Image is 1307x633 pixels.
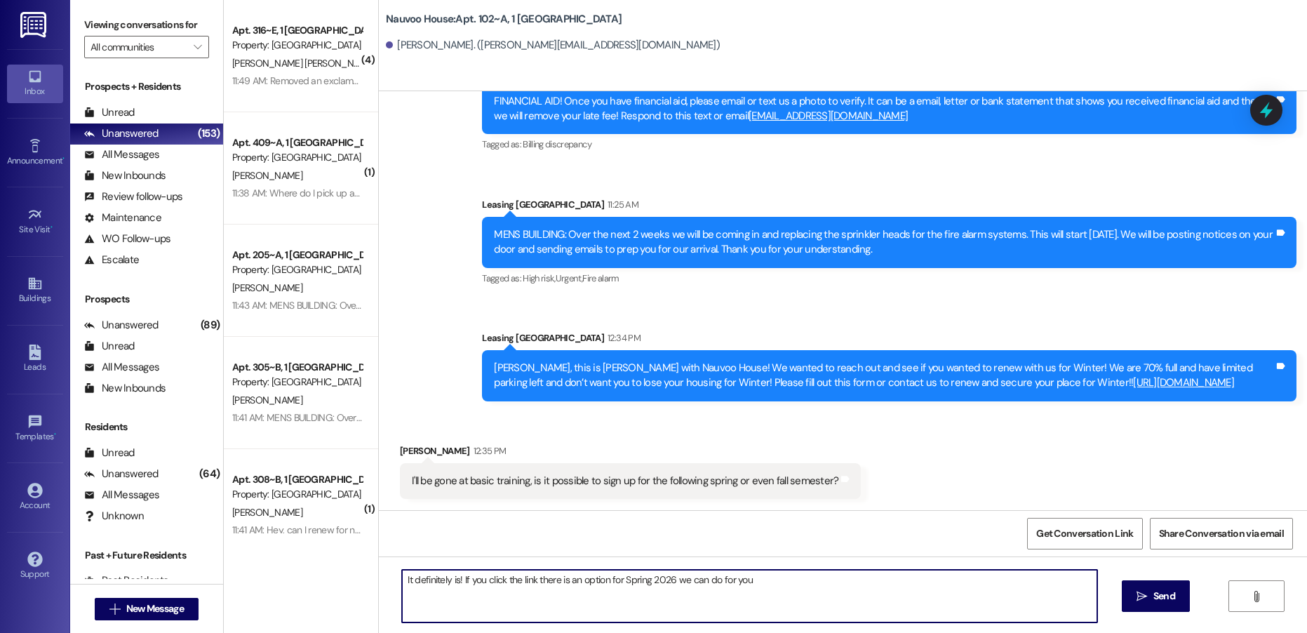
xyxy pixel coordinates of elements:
div: Unanswered [84,318,159,333]
span: • [54,429,56,439]
div: Property: [GEOGRAPHIC_DATA] [232,375,362,389]
div: 11:25 AM [604,197,638,212]
div: Unread [84,446,135,460]
span: [PERSON_NAME] [232,169,302,182]
span: • [51,222,53,232]
div: Prospects + Residents [70,79,223,94]
i:  [1137,591,1147,602]
div: Leasing [GEOGRAPHIC_DATA] [482,197,1296,217]
span: [PERSON_NAME] [232,506,302,519]
a: Site Visit • [7,203,63,241]
span: Urgent , [556,272,582,284]
div: Apt. 316~E, 1 [GEOGRAPHIC_DATA] [232,23,362,38]
div: New Inbounds [84,168,166,183]
div: Apt. 409~A, 1 [GEOGRAPHIC_DATA] [232,135,362,150]
button: New Message [95,598,199,620]
div: (89) [197,314,223,336]
div: Property: [GEOGRAPHIC_DATA] [232,262,362,277]
div: (64) [196,463,223,485]
div: Review follow-ups [84,189,182,204]
div: Unread [84,105,135,120]
a: Account [7,479,63,517]
div: Escalate [84,253,139,267]
div: MENS BUILDING: Over the next 2 weeks we will be coming in and replacing the sprinkler heads for t... [494,227,1274,258]
b: Nauvoo House: Apt. 102~A, 1 [GEOGRAPHIC_DATA] [386,12,622,27]
div: Apt. 305~B, 1 [GEOGRAPHIC_DATA] [232,360,362,375]
div: Tagged as: [482,134,1296,154]
div: All Messages [84,147,159,162]
div: Residents [70,420,223,434]
div: Property: [GEOGRAPHIC_DATA] [232,150,362,165]
div: (153) [194,123,223,145]
div: New Inbounds [84,381,166,396]
span: [PERSON_NAME] [232,281,302,294]
a: Inbox [7,65,63,102]
input: All communities [91,36,187,58]
label: Viewing conversations for [84,14,209,36]
a: Support [7,547,63,585]
div: FINANCIAL AID! Once you have financial aid, please email or text us a photo to verify. It can be ... [494,94,1274,124]
div: Past + Future Residents [70,548,223,563]
span: High risk , [523,272,556,284]
div: Apt. 205~A, 1 [GEOGRAPHIC_DATA] [232,248,362,262]
span: Send [1153,589,1175,604]
i:  [1251,591,1261,602]
div: WO Follow-ups [84,232,170,246]
div: Property: [GEOGRAPHIC_DATA] [232,487,362,502]
img: ResiDesk Logo [20,12,49,38]
div: Prospects [70,292,223,307]
i:  [109,604,120,615]
textarea: It definitely is! If you click the link there is an option for Spring 2026 we can do for you [402,570,1097,622]
div: All Messages [84,360,159,375]
div: 11:41 AM: Hey, can I renew for next semester? [232,524,413,536]
div: Unanswered [84,467,159,481]
div: 11:38 AM: Where do I pick up a parking pass? [232,187,413,199]
div: Maintenance [84,211,161,225]
i:  [194,41,201,53]
span: • [62,154,65,164]
span: New Message [126,601,184,616]
div: Property: [GEOGRAPHIC_DATA] [232,38,362,53]
div: [PERSON_NAME], this is [PERSON_NAME] with Nauvoo House! We wanted to reach out and see if you wan... [494,361,1274,391]
div: Tagged as: [482,268,1296,288]
a: Buildings [7,272,63,309]
div: Leasing [GEOGRAPHIC_DATA] [482,331,1296,350]
div: All Messages [84,488,159,502]
div: Unknown [84,509,144,524]
div: Unread [84,339,135,354]
button: Get Conversation Link [1027,518,1142,549]
span: [PERSON_NAME] [PERSON_NAME] [232,57,375,69]
span: Get Conversation Link [1036,526,1133,541]
span: Fire alarm [582,272,619,284]
div: [PERSON_NAME]. ([PERSON_NAME][EMAIL_ADDRESS][DOMAIN_NAME]) [386,38,720,53]
div: Apt. 308~B, 1 [GEOGRAPHIC_DATA] [232,472,362,487]
div: 12:35 PM [470,444,507,458]
div: 12:34 PM [604,331,641,345]
a: [URL][DOMAIN_NAME] [1133,375,1234,389]
div: [PERSON_NAME] [400,444,861,463]
a: [EMAIL_ADDRESS][DOMAIN_NAME] [749,109,908,123]
button: Send [1122,580,1190,612]
span: [PERSON_NAME] [232,394,302,406]
div: Past Residents [84,573,169,588]
a: Templates • [7,410,63,448]
div: Unanswered [84,126,159,141]
span: Billing discrepancy [523,138,591,150]
a: Leads [7,340,63,378]
span: Share Conversation via email [1159,526,1284,541]
div: I'll be gone at basic training, is it possible to sign up for the following spring or even fall s... [412,474,838,488]
button: Share Conversation via email [1150,518,1293,549]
